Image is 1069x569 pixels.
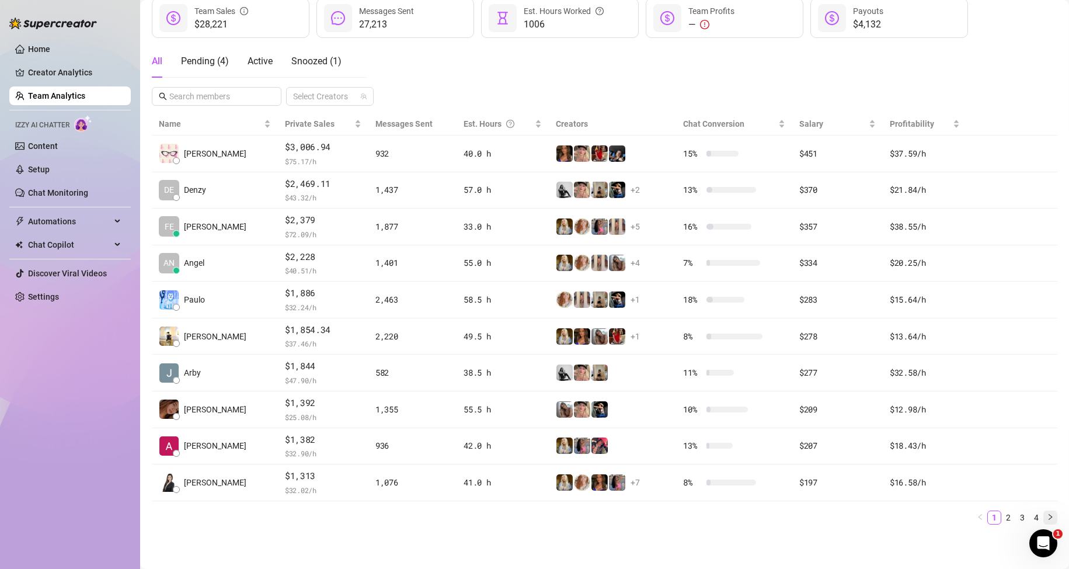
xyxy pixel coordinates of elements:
[609,182,625,198] img: Kaliana
[506,117,514,130] span: question-circle
[240,5,248,18] span: info-circle
[28,188,88,197] a: Chat Monitoring
[285,228,361,240] span: $ 72.09 /h
[375,366,450,379] div: 582
[1001,511,1015,525] li: 2
[464,117,532,130] div: Est. Hours
[574,401,590,418] img: Tyra
[1016,511,1029,524] a: 3
[799,147,876,160] div: $451
[591,255,608,271] img: Victoria
[799,220,876,233] div: $357
[549,113,676,136] th: Creators
[285,374,361,386] span: $ 47.90 /h
[285,433,361,447] span: $1,382
[799,183,876,196] div: $370
[28,141,58,151] a: Content
[683,439,702,452] span: 13 %
[184,183,206,196] span: Denzy
[375,147,450,160] div: 932
[1047,514,1054,521] span: right
[574,145,590,162] img: Tyra
[609,255,625,271] img: Kat
[591,292,608,308] img: Natasha
[464,476,542,489] div: 41.0 h
[159,473,179,492] img: Jessa Cadiogan
[853,18,883,32] span: $4,132
[1030,511,1043,524] a: 4
[285,192,361,203] span: $ 43.32 /h
[609,474,625,491] img: Kota
[1015,511,1029,525] li: 3
[464,220,542,233] div: 33.0 h
[609,328,625,345] img: Caroline
[285,265,361,276] span: $ 40.51 /h
[184,256,204,269] span: Angel
[375,476,450,489] div: 1,076
[556,438,573,454] img: Kleio
[609,145,625,162] img: Lakelyn
[631,330,640,343] span: + 1
[285,140,361,154] span: $3,006.94
[890,439,960,452] div: $18.43 /h
[631,293,640,306] span: + 1
[169,90,265,103] input: Search members
[184,403,246,416] span: [PERSON_NAME]
[591,218,608,235] img: Kota
[556,474,573,491] img: Kleio
[15,217,25,226] span: thunderbolt
[159,144,179,163] img: Alexandra Lator…
[799,366,876,379] div: $277
[574,328,590,345] img: Kenzie
[159,327,179,346] img: Adam Bautista
[591,328,608,345] img: Kat
[375,330,450,343] div: 2,220
[285,484,361,496] span: $ 32.02 /h
[890,366,960,379] div: $32.58 /h
[375,220,450,233] div: 1,877
[184,476,246,489] span: [PERSON_NAME]
[683,220,702,233] span: 16 %
[973,511,987,525] button: left
[159,92,167,100] span: search
[596,5,604,18] span: question-circle
[28,235,111,254] span: Chat Copilot
[375,403,450,416] div: 1,355
[375,256,450,269] div: 1,401
[464,183,542,196] div: 57.0 h
[556,255,573,271] img: Kleio
[799,293,876,306] div: $283
[464,330,542,343] div: 49.5 h
[9,18,97,29] img: logo-BBDzfeDw.svg
[375,183,450,196] div: 1,437
[28,269,107,278] a: Discover Viral Videos
[1029,529,1057,557] iframe: Intercom live chat
[375,293,450,306] div: 2,463
[556,292,573,308] img: Amy Pond
[375,119,433,129] span: Messages Sent
[285,447,361,459] span: $ 32.90 /h
[184,293,205,306] span: Paulo
[184,366,201,379] span: Arby
[683,330,702,343] span: 8 %
[248,55,273,67] span: Active
[360,93,367,100] span: team
[825,11,839,25] span: dollar-circle
[683,119,744,129] span: Chat Conversion
[152,113,278,136] th: Name
[464,147,542,160] div: 40.0 h
[683,293,702,306] span: 18 %
[524,5,604,18] div: Est. Hours Worked
[631,256,640,269] span: + 4
[15,241,23,249] img: Chat Copilot
[285,177,361,191] span: $2,469.11
[890,330,960,343] div: $13.64 /h
[159,363,179,383] img: Arby
[683,366,702,379] span: 11 %
[556,182,573,198] img: Grace Hunt
[890,293,960,306] div: $15.64 /h
[591,365,608,381] img: Natasha
[591,474,608,491] img: Kenzie
[631,183,640,196] span: + 2
[285,119,335,129] span: Private Sales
